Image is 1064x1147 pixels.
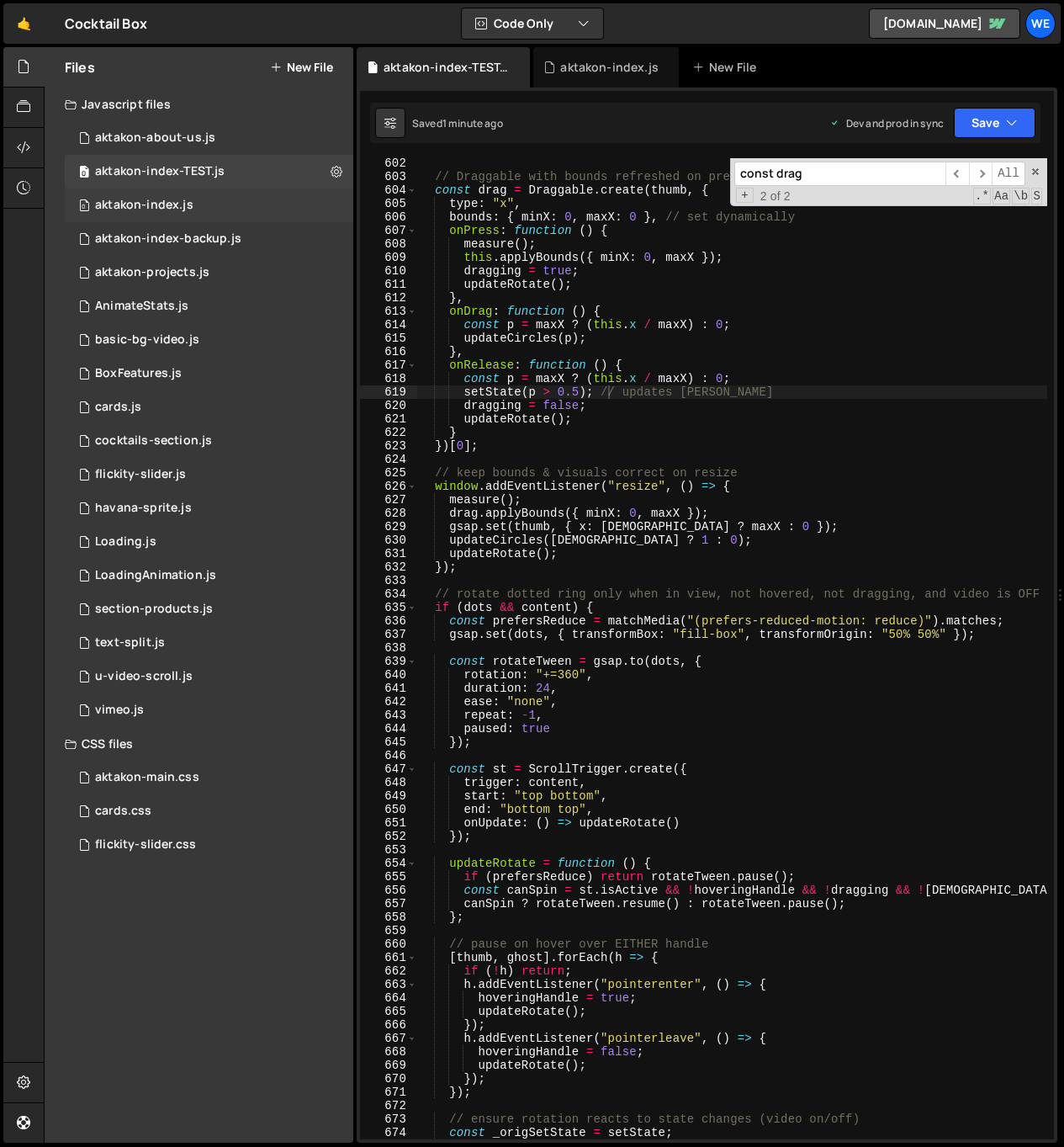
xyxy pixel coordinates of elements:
[95,299,188,314] div: AnimateStats.js
[360,210,417,224] div: 606
[65,761,353,794] div: 12094/43205.css
[360,318,417,332] div: 614
[360,735,417,749] div: 645
[65,693,353,727] div: 12094/29507.js
[360,251,417,264] div: 609
[79,167,89,180] span: 0
[973,188,991,204] span: RegExp Search
[65,491,353,525] div: 12094/36679.js
[360,843,417,857] div: 653
[65,828,353,862] div: 12094/35475.css
[360,682,417,695] div: 641
[869,8,1020,39] a: [DOMAIN_NAME]
[1025,8,1056,39] a: We
[360,291,417,305] div: 612
[1012,188,1030,204] span: Whole Word Search
[65,592,353,626] div: 12094/36059.js
[560,59,659,76] div: aktakon-index.js
[360,601,417,614] div: 635
[95,366,182,381] div: BoxFeatures.js
[95,635,165,650] div: text-split.js
[360,1059,417,1072] div: 669
[360,897,417,911] div: 657
[95,534,156,550] div: Loading.js
[945,162,969,186] span: ​
[360,964,417,978] div: 662
[360,830,417,843] div: 652
[360,816,417,830] div: 651
[65,155,353,189] div: 12094/44999.js
[360,305,417,318] div: 613
[95,703,144,718] div: vimeo.js
[360,978,417,991] div: 663
[360,937,417,951] div: 660
[954,108,1035,138] button: Save
[65,58,95,77] h2: Files
[95,669,193,684] div: u-video-scroll.js
[95,130,215,146] div: aktakon-about-us.js
[360,614,417,628] div: 636
[360,439,417,453] div: 623
[360,655,417,668] div: 639
[360,1126,417,1139] div: 674
[360,641,417,655] div: 638
[360,453,417,466] div: 624
[360,534,417,547] div: 630
[360,722,417,735] div: 644
[95,602,213,617] div: section-products.js
[360,924,417,937] div: 659
[45,727,353,761] div: CSS files
[360,1045,417,1059] div: 668
[360,264,417,278] div: 610
[360,1072,417,1086] div: 670
[65,525,353,559] div: 12094/34884.js
[384,59,510,76] div: aktakon-index-TEST.js
[360,991,417,1005] div: 664
[95,467,186,482] div: flickity-slider.js
[95,265,209,280] div: aktakon-projects.js
[65,189,353,222] div: 12094/43364.js
[65,794,353,828] div: 12094/34666.css
[95,568,216,583] div: LoadingAnimation.js
[692,59,763,76] div: New File
[65,289,353,323] div: 12094/30498.js
[969,162,993,186] span: ​
[65,13,147,34] div: Cocktail Box
[360,345,417,358] div: 616
[360,695,417,709] div: 642
[360,870,417,884] div: 655
[360,587,417,601] div: 634
[754,189,797,203] span: 2 of 2
[79,200,89,214] span: 0
[360,628,417,641] div: 637
[95,198,193,213] div: aktakon-index.js
[65,390,353,424] div: 12094/34793.js
[360,358,417,372] div: 617
[360,668,417,682] div: 640
[360,884,417,897] div: 656
[360,278,417,291] div: 611
[65,121,353,155] div: 12094/44521.js
[360,749,417,762] div: 646
[95,164,225,179] div: aktakon-index-TEST.js
[95,804,151,819] div: cards.css
[442,116,503,130] div: 1 minute ago
[360,183,417,197] div: 604
[360,911,417,924] div: 658
[360,399,417,412] div: 620
[95,501,192,516] div: havana-sprite.js
[360,412,417,426] div: 621
[360,170,417,183] div: 603
[992,162,1025,186] span: Alt-Enter
[95,837,196,852] div: flickity-slider.css
[270,61,333,74] button: New File
[360,520,417,534] div: 629
[360,762,417,776] div: 647
[65,660,353,693] div: 12094/41429.js
[462,8,603,39] button: Code Only
[360,547,417,560] div: 631
[734,162,945,186] input: Search for
[65,357,353,390] div: 12094/30497.js
[360,1005,417,1018] div: 665
[65,256,353,289] div: 12094/44389.js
